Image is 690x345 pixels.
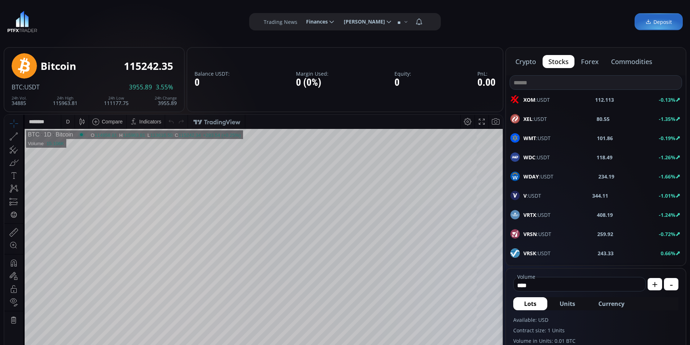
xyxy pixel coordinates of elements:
div: 0 (0%) [296,77,329,88]
button: - [664,278,678,290]
span: Deposit [645,18,672,26]
b: 243.33 [598,249,614,257]
label: Trading News [264,18,297,26]
b: WDC [523,154,535,161]
span: Currency [598,299,624,308]
div: Bitcoin [47,17,68,23]
b: 112.113 [595,96,614,104]
button: Currency [587,297,635,310]
span: 13:58:49 (UTC) [416,317,451,323]
button: + [648,278,662,290]
label: Margin Used: [296,71,329,76]
span: [PERSON_NAME] [339,14,385,29]
b: -1.26% [659,154,676,161]
div: 1m [59,317,66,323]
div: 115963.81 [118,18,141,23]
span: Finances [301,14,328,29]
b: 234.19 [598,173,614,180]
div: Volume [24,26,39,31]
div: 115242.35 [124,60,173,72]
span: BTC [12,83,23,91]
div: Go to [97,314,109,327]
span: :USDT [523,249,551,257]
div: 1y [37,317,42,323]
div: 114958.81 [91,18,113,23]
div: 113616.50 [146,18,168,23]
div: O [86,18,90,23]
div: auto [485,317,494,323]
b: -1.24% [659,211,676,218]
span: :USDT [523,153,550,161]
div: 24h Vol. [12,96,27,100]
b: VRSK [523,250,536,257]
b: XEL [523,115,532,122]
div: 1d [82,317,88,323]
div: 5d [71,317,77,323]
div: Toggle Percentage [460,314,470,327]
div: 5y [26,317,32,323]
div: 24h Change [155,96,177,100]
label: Volume in Units: 0.01 BTC [513,337,678,345]
div: 0.00 [477,77,495,88]
div: 3m [47,317,54,323]
div: L [143,18,146,23]
b: 101.86 [597,134,613,142]
b: 408.19 [597,211,613,219]
button: Units [549,297,586,310]
label: Contract size: 1 Units [513,327,678,334]
b: -0.19% [659,135,676,142]
span: :USDT [523,96,550,104]
b: 80.55 [597,115,610,123]
b: -1.66% [659,173,676,180]
div: 111177.75 [104,96,129,106]
div: H [115,18,118,23]
div: 34885 [12,96,27,106]
div: C [171,18,174,23]
span: Units [560,299,575,308]
span: 3955.89 [129,84,152,91]
div: Hide Drawings Toolbar [17,296,20,306]
div: log [473,317,480,323]
span: :USDT [523,134,551,142]
span: :USDT [23,83,39,91]
b: VRTX [523,211,536,218]
div: Toggle Log Scale [470,314,482,327]
div: Compare [97,4,118,10]
b: WMT [523,135,536,142]
button: forex [575,55,605,68]
button: commodities [605,55,658,68]
button: stocks [543,55,574,68]
label: Available: USD [513,316,678,324]
div: Toggle Auto Scale [482,314,497,327]
b: 118.49 [597,153,612,161]
div: 1D [35,17,47,23]
button: 13:58:49 (UTC) [413,314,453,327]
span: 3.55% [156,84,173,91]
div: Indicators [135,4,157,10]
span: :USDT [523,115,547,123]
b: -0.13% [659,96,676,103]
span: :USDT [523,173,553,180]
div: 0 [195,77,230,88]
b: XOM [523,96,535,103]
b: -1.01% [659,192,676,199]
span: :USDT [523,211,551,219]
div: BTC [24,17,35,23]
span: :USDT [523,230,551,238]
div: 24h Low [104,96,129,100]
b: 259.92 [597,230,613,238]
b: VRSN [523,231,537,237]
div: 3955.89 [155,96,177,106]
b: 0.66% [661,250,676,257]
div: +283.54 (+0.25%) [198,18,236,23]
b: -0.72% [659,231,676,237]
div: 24h High [53,96,78,100]
div: 15.106K [42,26,59,31]
img: LOGO [7,11,37,33]
div:  [7,97,12,104]
b: -1.35% [659,115,676,122]
b: V [523,192,527,199]
div: Bitcoin [41,60,76,72]
div: 0 [394,77,411,88]
div: 115242.34 [174,18,196,23]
